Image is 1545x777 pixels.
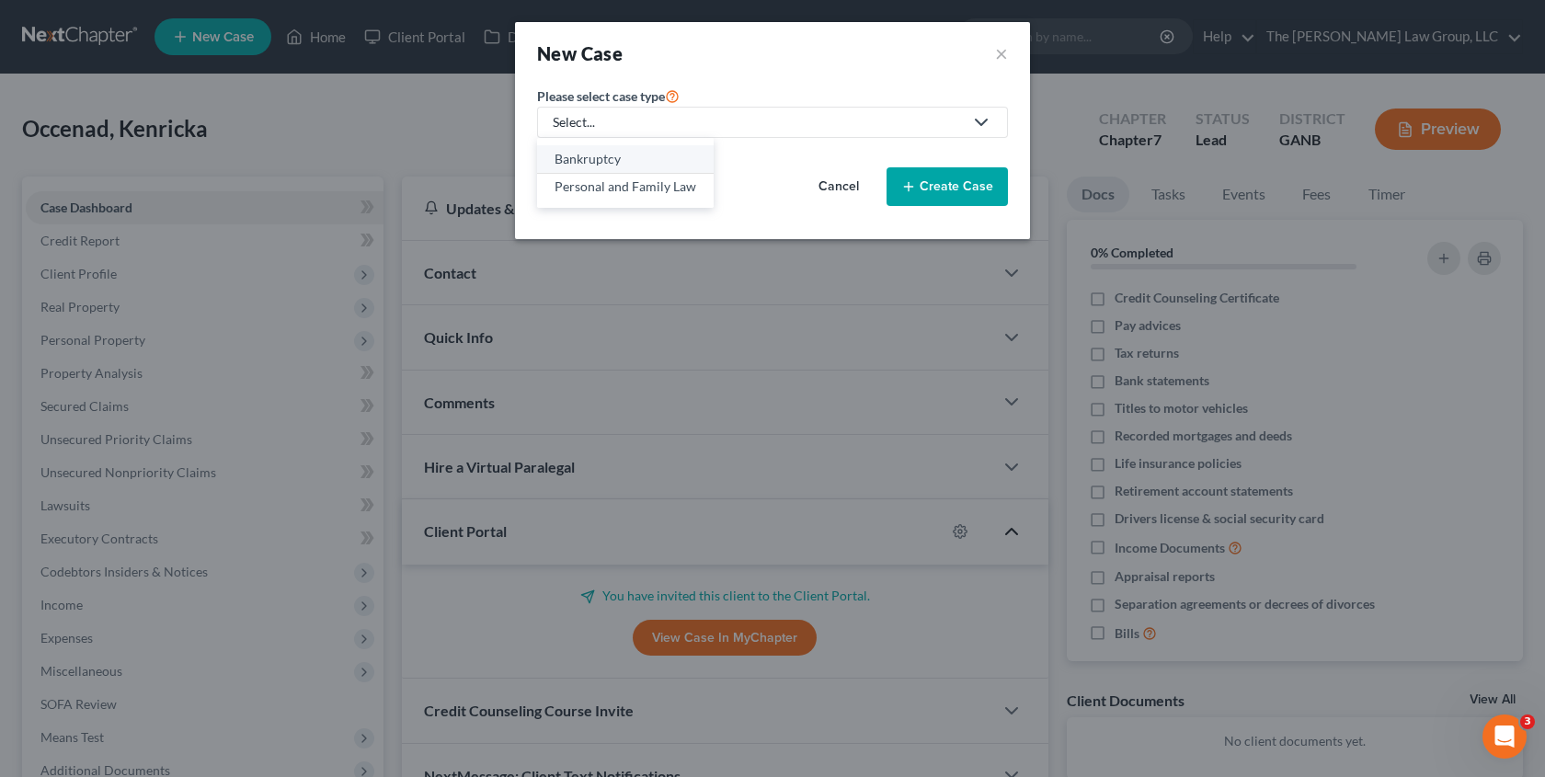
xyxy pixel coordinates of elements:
[798,168,879,205] button: Cancel
[537,174,714,201] a: Personal and Family Law
[537,88,665,104] span: Please select case type
[995,40,1008,66] button: ×
[553,113,963,131] div: Select...
[555,177,696,196] div: Personal and Family Law
[555,150,696,168] div: Bankruptcy
[1482,714,1527,759] iframe: Intercom live chat
[537,42,623,64] strong: New Case
[1520,714,1535,729] span: 3
[887,167,1008,206] button: Create Case
[537,145,714,174] a: Bankruptcy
